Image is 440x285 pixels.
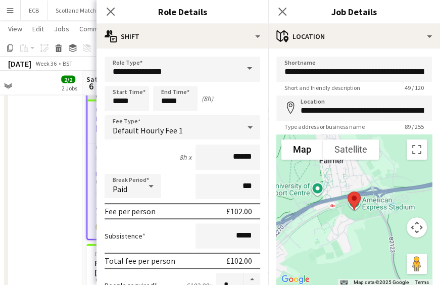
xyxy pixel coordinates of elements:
[105,231,145,241] label: Subsistence
[105,256,175,266] div: Total fee per person
[226,256,252,266] div: £102.00
[62,84,77,91] div: 2 Jobs
[113,184,127,194] span: Paid
[28,22,48,35] a: Edit
[94,250,135,257] span: 08:00-16:00 (8h)
[50,22,73,35] a: Jobs
[276,123,373,130] span: Type address or business name
[87,203,199,284] app-card-role: Programme Seller4/412:00-18:00 (6h)[PERSON_NAME][PERSON_NAME]
[268,24,440,49] div: Location
[415,279,429,285] a: Terms (opens in new tab)
[33,60,59,67] span: Week 36
[202,94,213,103] div: (8h)
[85,80,97,91] span: 6
[276,84,368,91] span: Short and friendly description
[87,168,199,203] app-card-role: Event Manager1/108:00-18:00 (10h)[PERSON_NAME]
[407,217,427,238] button: Map camera controls
[86,74,97,83] span: Sat
[54,24,69,33] span: Jobs
[86,258,200,276] h3: RWC USA v [GEOGRAPHIC_DATA] 13:30, [GEOGRAPHIC_DATA]
[95,105,139,113] span: 08:00-18:00 (10h)
[407,139,427,160] button: Toggle fullscreen view
[47,1,136,20] button: Scotland Match - Test Board
[397,84,432,91] span: 49 / 120
[86,90,200,240] app-job-card: Updated08:00-18:00 (10h)5/6RWC [GEOGRAPHIC_DATA] v [GEOGRAPHIC_DATA] 17:00, [GEOGRAPHIC_DATA] [GE...
[226,206,252,216] div: £102.00
[87,114,199,132] h3: RWC [GEOGRAPHIC_DATA] v [GEOGRAPHIC_DATA] 17:00, [GEOGRAPHIC_DATA]
[61,75,75,83] span: 2/2
[75,22,106,35] a: Comms
[407,254,427,274] button: Drag Pegman onto the map to open Street View
[113,125,183,135] span: Default Hourly Fee 1
[8,59,31,69] div: [DATE]
[397,123,432,130] span: 89 / 255
[354,279,409,285] span: Map data ©2025 Google
[323,139,379,160] button: Show satellite imagery
[63,60,73,67] div: BST
[179,153,191,162] div: 8h x
[105,206,156,216] div: Fee per person
[4,22,26,35] a: View
[268,5,440,18] h3: Job Details
[96,24,268,49] div: Shift
[79,24,102,33] span: Comms
[87,134,199,168] app-card-role: Programme Seller0/108:00-16:00 (8h)
[21,1,47,20] button: ECB
[281,139,323,160] button: Show street map
[32,24,44,33] span: Edit
[8,24,22,33] span: View
[96,5,268,18] h3: Role Details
